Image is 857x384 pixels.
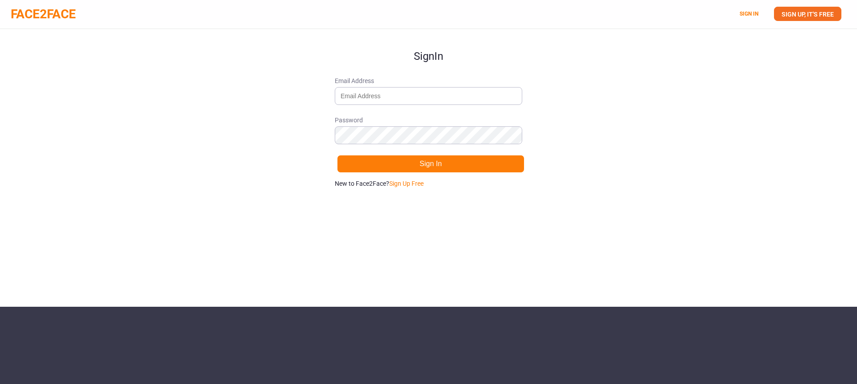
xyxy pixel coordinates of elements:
[335,76,522,85] span: Email Address
[389,180,424,187] a: Sign Up Free
[740,11,758,17] a: SIGN IN
[11,7,76,21] a: FACE2FACE
[335,87,522,105] input: Email Address
[335,29,522,62] h1: Sign In
[337,155,524,173] button: Sign In
[335,179,522,188] p: New to Face2Face?
[335,116,522,125] span: Password
[774,7,841,21] a: SIGN UP, IT'S FREE
[335,126,522,144] input: Password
